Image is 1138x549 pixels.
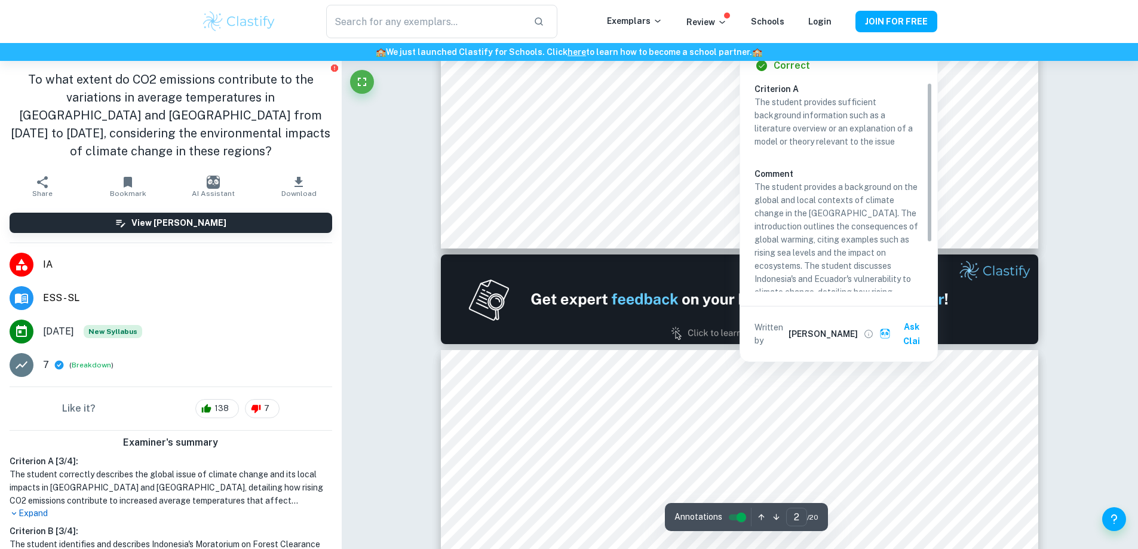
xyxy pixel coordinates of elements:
[131,216,226,229] h6: View [PERSON_NAME]
[43,358,49,372] p: 7
[10,213,332,233] button: View [PERSON_NAME]
[10,70,332,160] h1: To what extent do CO2 emissions contribute to the variations in average temperatures in [GEOGRAPH...
[69,360,114,371] span: ( )
[195,399,239,418] div: 138
[330,63,339,72] button: Report issue
[256,170,342,203] button: Download
[257,403,276,415] span: 7
[110,189,146,198] span: Bookmark
[774,59,810,73] h6: Correct
[350,70,374,94] button: Fullscreen
[789,327,858,341] h6: [PERSON_NAME]
[686,16,727,29] p: Review
[754,180,923,364] p: The student provides a background on the global and local contexts of climate change in the [GEOG...
[855,11,937,32] button: JOIN FOR FREE
[208,403,235,415] span: 138
[326,5,523,38] input: Search for any exemplars...
[85,170,171,203] button: Bookmark
[754,96,923,148] p: The student provides sufficient background information such as a literature overview or an explan...
[10,525,332,538] h6: Criterion B [ 3 / 4 ]:
[879,328,891,339] img: clai.svg
[43,324,74,339] span: [DATE]
[568,47,586,57] a: here
[751,17,784,26] a: Schools
[72,360,111,370] button: Breakdown
[43,257,332,272] span: IA
[201,10,277,33] img: Clastify logo
[754,321,787,347] p: Written by
[245,399,280,418] div: 7
[2,45,1136,59] h6: We just launched Clastify for Schools. Click to learn how to become a school partner.
[754,82,933,96] h6: Criterion A
[5,435,337,450] h6: Examiner's summary
[674,511,722,523] span: Annotations
[877,316,932,352] button: Ask Clai
[43,291,332,305] span: ESS - SL
[860,326,877,342] button: View full profile
[10,455,332,468] h6: Criterion A [ 3 / 4 ]:
[84,325,142,338] span: New Syllabus
[281,189,317,198] span: Download
[1102,507,1126,531] button: Help and Feedback
[607,14,662,27] p: Exemplars
[754,167,923,180] h6: Comment
[192,189,235,198] span: AI Assistant
[171,170,256,203] button: AI Assistant
[441,254,1038,344] img: Ad
[62,401,96,416] h6: Like it?
[10,468,332,507] h1: The student correctly describes the global issue of climate change and its local impacts in [GEOG...
[207,176,220,189] img: AI Assistant
[32,189,53,198] span: Share
[84,325,142,338] div: Starting from the May 2026 session, the ESS IA requirements have changed. We created this exempla...
[10,507,332,520] p: Expand
[376,47,386,57] span: 🏫
[752,47,762,57] span: 🏫
[808,17,832,26] a: Login
[807,512,818,523] span: / 20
